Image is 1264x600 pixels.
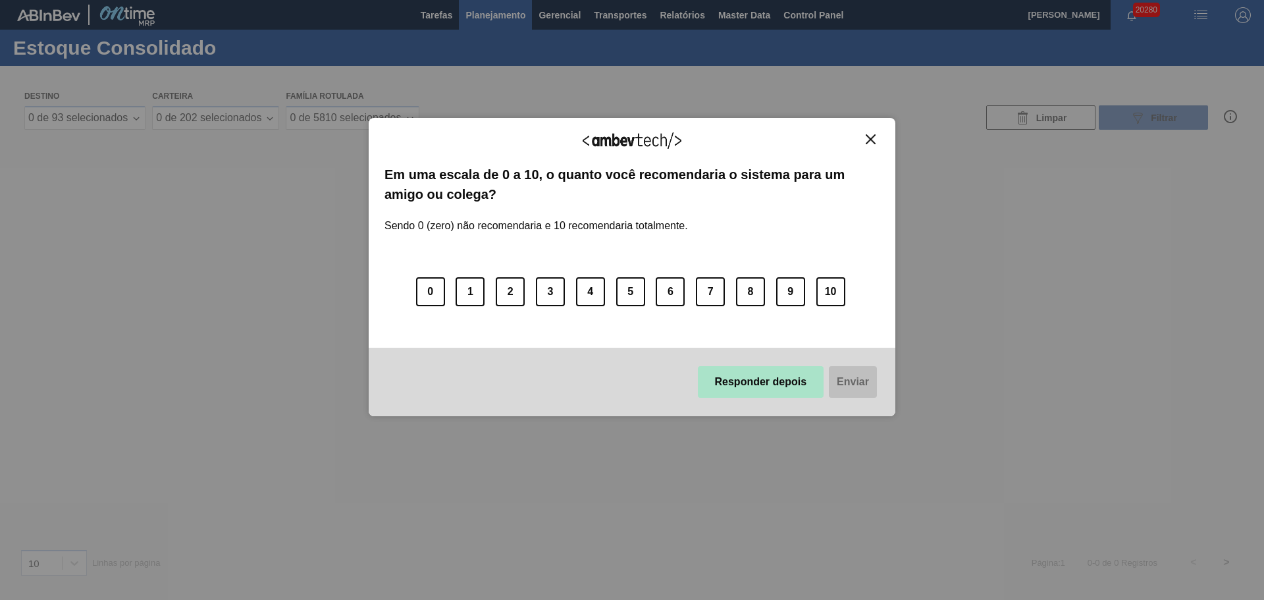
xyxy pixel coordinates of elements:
[776,277,805,306] button: 9
[816,277,845,306] button: 10
[576,277,605,306] button: 4
[456,277,485,306] button: 1
[866,134,876,144] img: Close
[496,277,525,306] button: 2
[616,277,645,306] button: 5
[862,134,880,145] button: Close
[696,277,725,306] button: 7
[384,204,688,232] label: Sendo 0 (zero) não recomendaria e 10 recomendaria totalmente.
[656,277,685,306] button: 6
[698,366,824,398] button: Responder depois
[416,277,445,306] button: 0
[536,277,565,306] button: 3
[583,132,681,149] img: Logo Ambevtech
[384,165,880,205] label: Em uma escala de 0 a 10, o quanto você recomendaria o sistema para um amigo ou colega?
[736,277,765,306] button: 8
